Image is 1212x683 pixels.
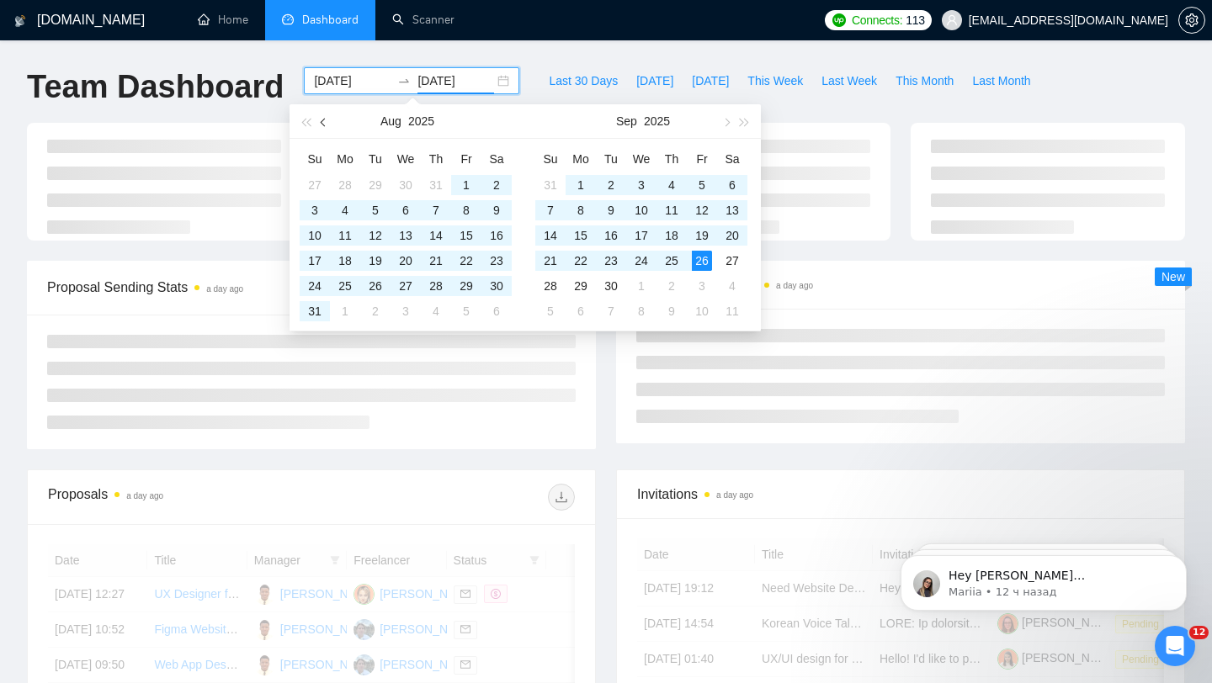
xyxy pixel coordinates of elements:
div: 5 [540,301,561,321]
div: 3 [396,301,416,321]
td: 2025-09-01 [566,172,596,198]
h1: Team Dashboard [27,67,284,107]
td: 2025-10-02 [656,273,687,299]
div: 14 [540,225,561,246]
span: New [1161,270,1185,283]
div: 2 [365,301,385,321]
div: 6 [722,175,742,195]
div: 19 [692,225,712,246]
td: 2025-09-19 [687,223,717,248]
td: 2025-08-12 [360,223,391,248]
div: 1 [571,175,591,195]
td: 2025-09-21 [535,248,566,273]
button: Last Week [812,67,886,94]
a: setting [1178,13,1205,27]
div: 24 [631,251,651,271]
span: Last Month [972,71,1030,90]
a: homeHome [198,13,248,27]
div: 14 [426,225,446,246]
time: a day ago [126,491,163,500]
div: 4 [662,175,682,195]
td: 2025-08-16 [481,223,512,248]
button: 2025 [644,104,670,138]
span: Proposal Sending Stats [47,277,385,298]
td: 2025-08-13 [391,223,421,248]
div: 26 [365,276,385,296]
td: 2025-07-31 [421,172,451,198]
div: 17 [305,251,325,271]
td: 2025-09-25 [656,248,687,273]
a: searchScanner [392,13,454,27]
td: 2025-09-08 [566,198,596,223]
button: This Week [738,67,812,94]
button: setting [1178,7,1205,34]
td: 2025-09-09 [596,198,626,223]
td: 2025-09-20 [717,223,747,248]
td: 2025-09-12 [687,198,717,223]
div: 10 [305,225,325,246]
div: 29 [571,276,591,296]
div: 8 [631,301,651,321]
td: 2025-08-17 [300,248,330,273]
div: 18 [662,225,682,246]
div: 28 [426,276,446,296]
span: [DATE] [636,71,673,90]
th: Su [300,146,330,172]
td: 2025-09-27 [717,248,747,273]
td: 2025-09-10 [626,198,656,223]
td: 2025-09-24 [626,248,656,273]
div: 5 [692,175,712,195]
div: 28 [335,175,355,195]
span: 12 [1189,626,1209,639]
button: 2025 [408,104,434,138]
td: 2025-09-16 [596,223,626,248]
time: a day ago [206,284,243,294]
td: 2025-08-22 [451,248,481,273]
td: 2025-08-29 [451,273,481,299]
td: 2025-09-26 [687,248,717,273]
div: 25 [335,276,355,296]
div: 2 [601,175,621,195]
th: Tu [596,146,626,172]
span: Invitations [637,484,1164,505]
span: Connects: [852,11,902,29]
div: 26 [692,251,712,271]
th: We [626,146,656,172]
td: 2025-08-07 [421,198,451,223]
div: 13 [396,225,416,246]
div: 12 [692,200,712,220]
td: 2025-08-23 [481,248,512,273]
div: 27 [722,251,742,271]
td: 2025-09-29 [566,273,596,299]
div: 21 [540,251,561,271]
th: Th [421,146,451,172]
td: 2025-08-04 [330,198,360,223]
th: Mo [566,146,596,172]
span: Dashboard [302,13,359,27]
div: 8 [456,200,476,220]
div: 3 [305,200,325,220]
div: 1 [335,301,355,321]
td: 2025-10-11 [717,299,747,324]
div: 29 [365,175,385,195]
div: 9 [601,200,621,220]
td: 2025-10-01 [626,273,656,299]
div: 30 [486,276,507,296]
span: swap-right [397,74,411,87]
div: 13 [722,200,742,220]
td: 2025-08-11 [330,223,360,248]
span: This Month [896,71,954,90]
div: 6 [571,301,591,321]
iframe: Intercom live chat [1155,626,1195,666]
td: 2025-09-23 [596,248,626,273]
input: Start date [314,71,391,90]
span: This Week [747,71,803,90]
td: 2025-09-06 [717,172,747,198]
span: Last Week [821,71,877,90]
td: 2025-10-05 [535,299,566,324]
td: 2025-08-09 [481,198,512,223]
div: 7 [540,200,561,220]
div: 31 [305,301,325,321]
td: 2025-08-31 [300,299,330,324]
div: 23 [601,251,621,271]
